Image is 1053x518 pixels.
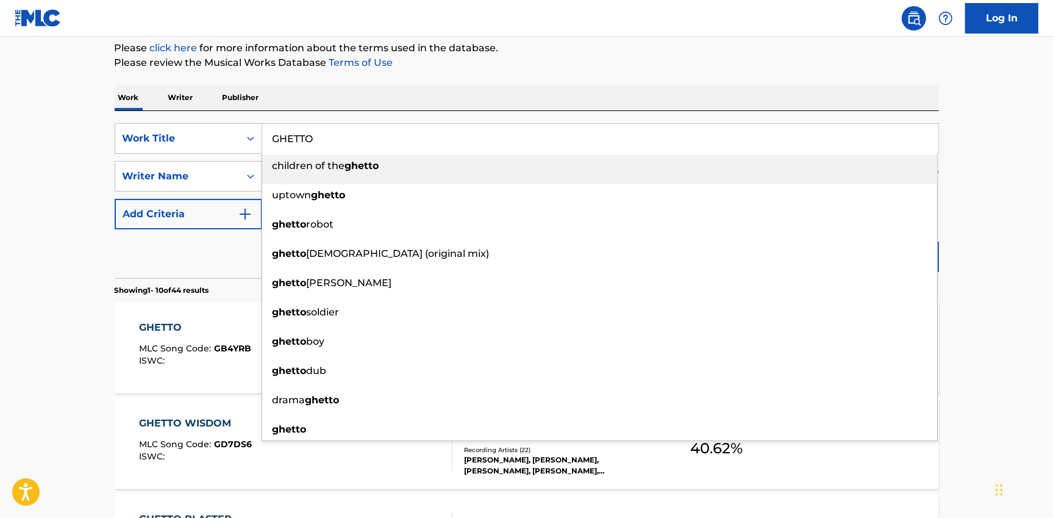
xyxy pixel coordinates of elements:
span: GD7DS6 [214,439,252,450]
strong: ghetto [273,306,307,318]
span: [PERSON_NAME] [307,277,392,289]
a: Log In [965,3,1038,34]
span: MLC Song Code : [139,343,214,354]
button: Add Criteria [115,199,262,229]
span: dub [307,365,327,376]
a: GHETTOMLC Song Code:GB4YRBISWC:Writers (3)[PERSON_NAME] [PERSON_NAME], [PERSON_NAME] [PERSON_NAME... [115,302,939,394]
div: Drag [996,472,1003,508]
span: uptown [273,189,312,201]
form: Search Form [115,123,939,278]
span: robot [307,218,334,230]
img: search [907,11,921,26]
div: GHETTO [139,320,251,335]
span: MLC Song Code : [139,439,214,450]
span: soldier [307,306,340,318]
iframe: Chat Widget [992,459,1053,518]
p: Please for more information about the terms used in the database. [115,41,939,56]
p: Please review the Musical Works Database [115,56,939,70]
strong: ghetto [273,423,307,435]
strong: ghetto [273,277,307,289]
img: MLC Logo [15,9,62,27]
strong: ghetto [312,189,346,201]
a: Public Search [902,6,926,31]
strong: ghetto [273,218,307,230]
div: Writer Name [123,169,232,184]
span: drama [273,394,305,406]
strong: ghetto [273,248,307,259]
div: [PERSON_NAME], [PERSON_NAME], [PERSON_NAME], [PERSON_NAME], [PERSON_NAME] [464,455,648,477]
a: click here [150,42,198,54]
span: [DEMOGRAPHIC_DATA] (original mix) [307,248,490,259]
a: GHETTO WISDOMMLC Song Code:GD7DS6ISWC:Writers (4)[PERSON_NAME], [PERSON_NAME] [PERSON_NAME], [PER... [115,398,939,489]
p: Writer [165,85,197,110]
span: boy [307,336,325,347]
p: Work [115,85,143,110]
span: GB4YRB [214,343,251,354]
span: 40.62 % [690,437,743,459]
img: 9d2ae6d4665cec9f34b9.svg [238,207,252,221]
p: Publisher [219,85,263,110]
div: GHETTO WISDOM [139,416,252,431]
div: Recording Artists ( 22 ) [464,445,648,455]
p: Showing 1 - 10 of 44 results [115,285,209,296]
strong: ghetto [273,336,307,347]
strong: ghetto [273,365,307,376]
strong: ghetto [305,394,340,406]
span: ISWC : [139,451,168,462]
a: Terms of Use [327,57,393,68]
img: help [938,11,953,26]
span: children of the [273,160,345,171]
strong: ghetto [345,160,379,171]
div: Work Title [123,131,232,146]
span: ISWC : [139,355,168,366]
div: Help [933,6,958,31]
